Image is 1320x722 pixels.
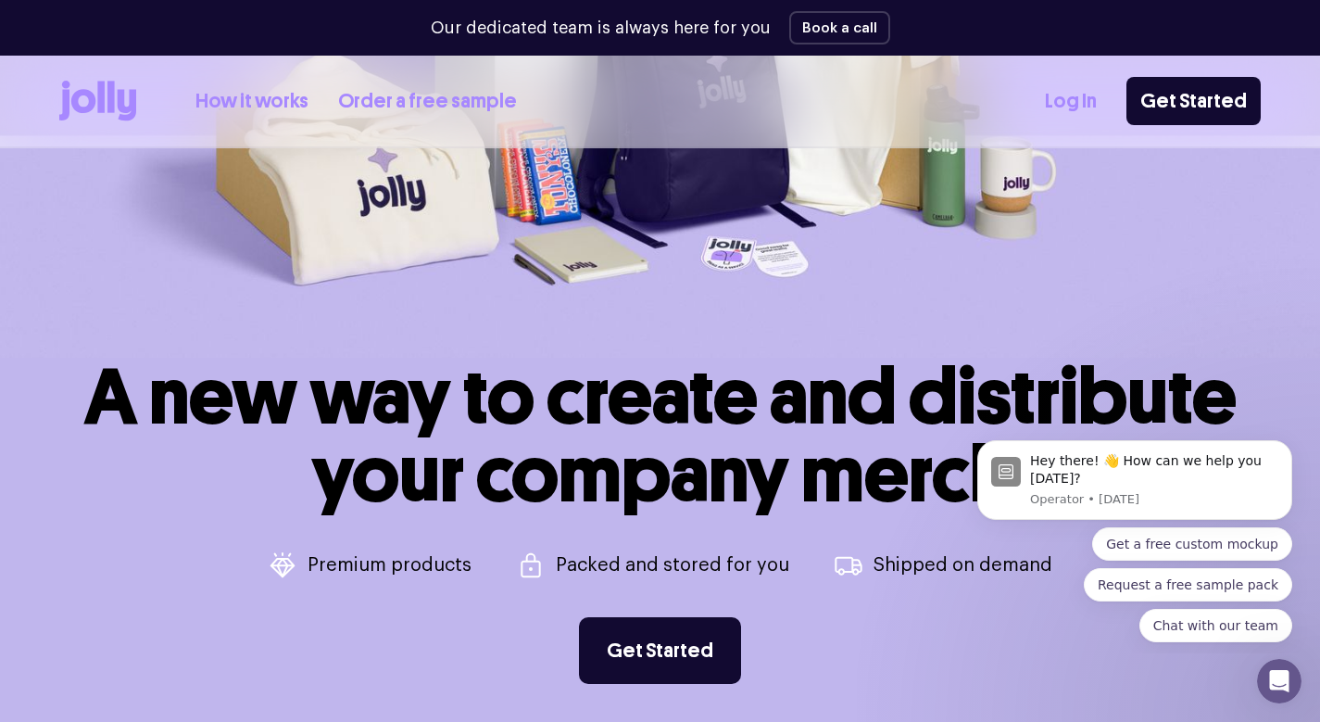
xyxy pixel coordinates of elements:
[431,16,771,41] p: Our dedicated team is always here for you
[338,86,517,117] a: Order a free sample
[1126,77,1261,125] a: Get Started
[1257,659,1301,703] iframe: Intercom live chat
[84,358,1237,513] h1: A new way to create and distribute your company merch
[789,11,890,44] button: Book a call
[195,86,308,117] a: How it works
[949,424,1320,653] iframe: Intercom notifications message
[1045,86,1097,117] a: Log In
[579,617,741,684] a: Get Started
[874,556,1052,575] p: Shipped on demand
[556,556,789,575] p: Packed and stored for you
[308,556,471,575] p: Premium products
